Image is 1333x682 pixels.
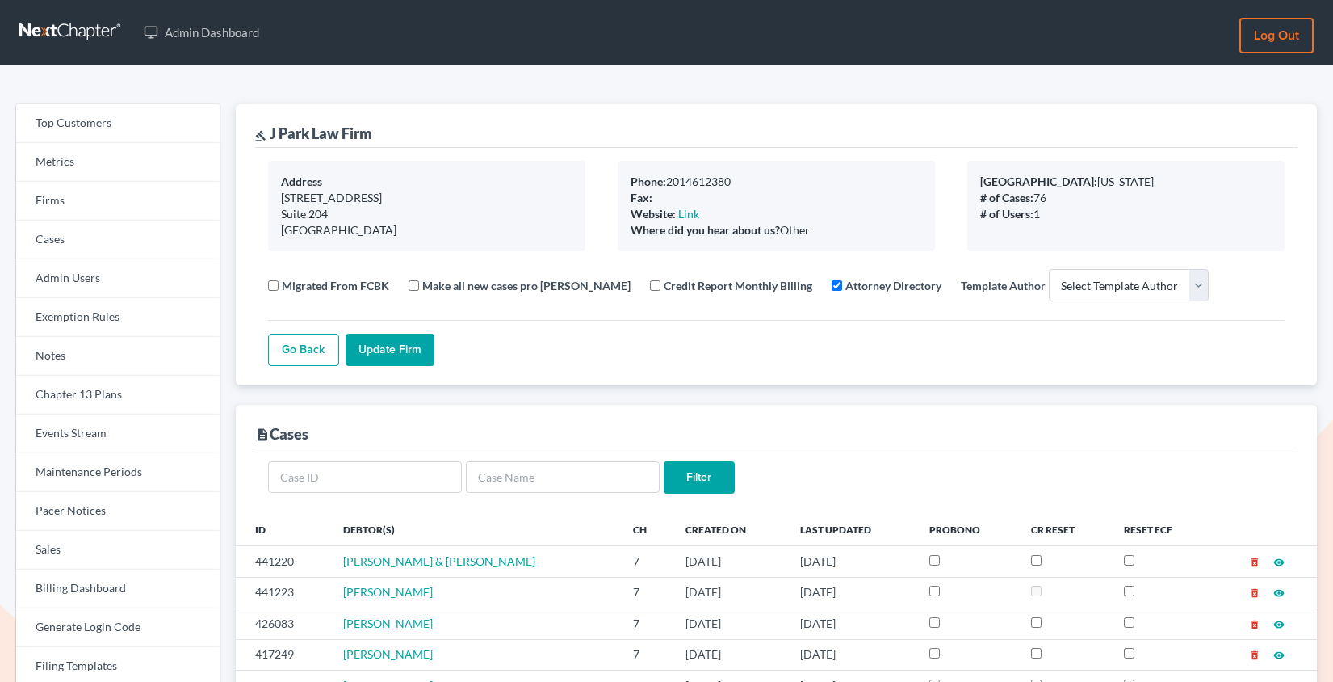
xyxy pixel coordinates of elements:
[1273,587,1285,599] i: visibility
[664,461,735,494] input: Filter
[255,130,266,141] i: gavel
[787,639,916,670] td: [DATE]
[673,608,787,639] td: [DATE]
[1273,557,1285,568] i: visibility
[466,461,660,494] input: Case Name
[255,427,270,442] i: description
[980,174,1272,190] div: [US_STATE]
[980,175,1097,188] b: [GEOGRAPHIC_DATA]:
[236,608,330,639] td: 426083
[236,546,330,577] td: 441220
[980,206,1272,222] div: 1
[343,554,535,568] a: [PERSON_NAME] & [PERSON_NAME]
[664,277,812,294] label: Credit Report Monthly Billing
[1111,513,1209,545] th: Reset ECF
[980,190,1272,206] div: 76
[1273,650,1285,661] i: visibility
[268,334,339,366] a: Go Back
[422,277,631,294] label: Make all new cases pro [PERSON_NAME]
[787,577,916,608] td: [DATE]
[16,570,220,608] a: Billing Dashboard
[16,337,220,376] a: Notes
[268,461,462,494] input: Case ID
[1249,650,1260,661] i: delete_forever
[1249,587,1260,599] i: delete_forever
[620,608,673,639] td: 7
[16,259,220,298] a: Admin Users
[282,277,389,294] label: Migrated From FCBK
[1239,18,1314,53] a: Log out
[631,174,922,190] div: 2014612380
[330,513,620,545] th: Debtor(s)
[16,104,220,143] a: Top Customers
[673,546,787,577] td: [DATE]
[343,647,433,661] a: [PERSON_NAME]
[16,182,220,221] a: Firms
[980,207,1033,221] b: # of Users:
[620,577,673,608] td: 7
[631,175,666,188] b: Phone:
[16,298,220,337] a: Exemption Rules
[631,222,922,238] div: Other
[136,18,267,47] a: Admin Dashboard
[1273,619,1285,630] i: visibility
[1018,513,1110,545] th: CR Reset
[1249,585,1260,599] a: delete_forever
[281,222,572,238] div: [GEOGRAPHIC_DATA]
[16,531,220,570] a: Sales
[346,334,434,366] input: Update Firm
[787,608,916,639] td: [DATE]
[255,424,308,444] div: Cases
[1249,647,1260,661] a: delete_forever
[255,124,372,143] div: J Park Law Firm
[631,223,780,237] b: Where did you hear about us?
[787,513,916,545] th: Last Updated
[673,639,787,670] td: [DATE]
[1249,554,1260,568] a: delete_forever
[620,513,673,545] th: Ch
[631,191,652,204] b: Fax:
[916,513,1018,545] th: ProBono
[1249,557,1260,568] i: delete_forever
[343,585,433,599] a: [PERSON_NAME]
[1249,617,1260,630] a: delete_forever
[631,207,676,221] b: Website:
[236,639,330,670] td: 417249
[1273,554,1285,568] a: visibility
[1249,619,1260,630] i: delete_forever
[16,492,220,531] a: Pacer Notices
[343,617,433,630] a: [PERSON_NAME]
[16,376,220,415] a: Chapter 13 Plans
[16,221,220,259] a: Cases
[236,577,330,608] td: 441223
[961,277,1046,294] label: Template Author
[787,546,916,577] td: [DATE]
[980,191,1033,204] b: # of Cases:
[620,639,673,670] td: 7
[281,190,572,206] div: [STREET_ADDRESS]
[673,577,787,608] td: [DATE]
[236,513,330,545] th: ID
[1273,617,1285,630] a: visibility
[1273,647,1285,661] a: visibility
[16,453,220,492] a: Maintenance Periods
[620,546,673,577] td: 7
[1273,585,1285,599] a: visibility
[16,608,220,647] a: Generate Login Code
[281,206,572,222] div: Suite 204
[16,143,220,182] a: Metrics
[673,513,787,545] th: Created On
[16,415,220,453] a: Events Stream
[845,277,941,294] label: Attorney Directory
[281,175,322,188] b: Address
[678,207,699,221] a: Link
